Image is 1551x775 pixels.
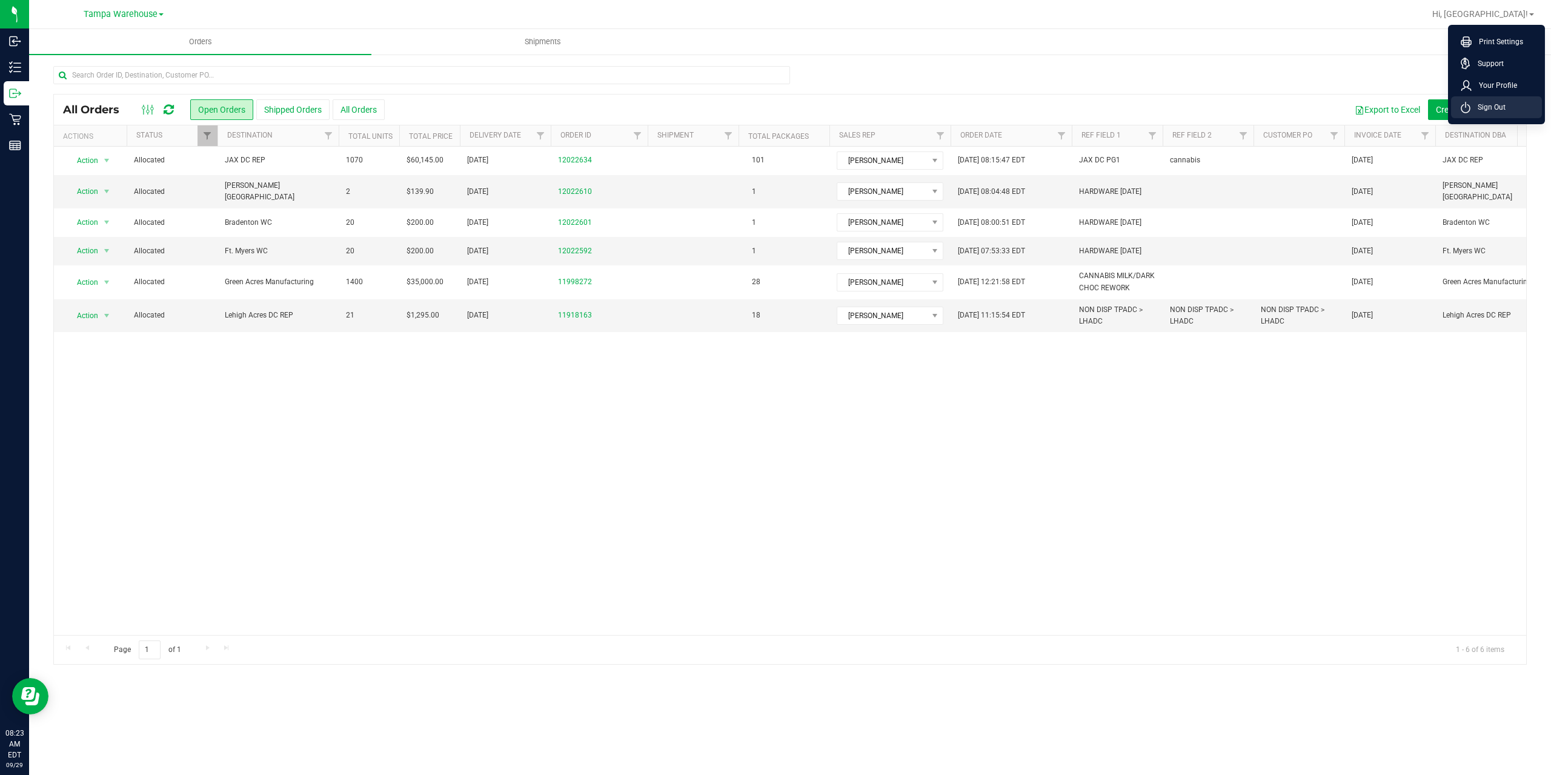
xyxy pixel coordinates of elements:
span: [PERSON_NAME] [837,307,928,324]
span: JAX DC REP [1443,155,1549,166]
a: Shipment [657,131,694,139]
span: Action [66,274,99,291]
span: $35,000.00 [407,276,443,288]
a: 11998272 [558,276,592,288]
a: Filter [719,125,739,146]
inline-svg: Outbound [9,87,21,99]
span: [PERSON_NAME] [837,242,928,259]
inline-svg: Reports [9,139,21,151]
span: [DATE] 11:15:54 EDT [958,310,1025,321]
span: Shipments [508,36,577,47]
a: Order ID [560,131,591,139]
span: [PERSON_NAME] [837,274,928,291]
span: Action [66,152,99,169]
span: Green Acres Manufacturing [225,276,331,288]
span: $139.90 [407,186,434,198]
span: Page of 1 [104,640,191,659]
span: Allocated [134,155,210,166]
span: Lehigh Acres DC REP [225,310,331,321]
a: Orders [29,29,371,55]
a: Ref Field 2 [1172,131,1212,139]
span: Action [66,242,99,259]
span: [DATE] [467,245,488,257]
span: Bradenton WC [225,217,331,228]
span: 18 [746,307,766,324]
span: 1 [746,214,762,231]
inline-svg: Inbound [9,35,21,47]
span: [DATE] [467,276,488,288]
inline-svg: Retail [9,113,21,125]
span: Action [66,307,99,324]
span: Action [66,214,99,231]
span: [DATE] [1352,217,1373,228]
span: select [99,307,115,324]
a: Destination [227,131,273,139]
p: 09/29 [5,760,24,770]
span: HARDWARE [DATE] [1079,186,1141,198]
a: Support [1461,58,1537,70]
a: Invoice Date [1354,131,1401,139]
span: select [99,242,115,259]
span: [DATE] [1352,155,1373,166]
span: 20 [346,217,354,228]
span: Green Acres Manufacturing [1443,276,1549,288]
span: CANNABIS MILK/DARK CHOC REWORK [1079,270,1155,293]
span: [PERSON_NAME] [837,152,928,169]
span: 20 [346,245,354,257]
span: Support [1470,58,1504,70]
a: Order Date [960,131,1002,139]
span: Allocated [134,245,210,257]
button: Export to Excel [1347,99,1428,120]
span: select [99,274,115,291]
li: Sign Out [1451,96,1542,118]
span: Your Profile [1472,79,1517,91]
iframe: Resource center [12,678,48,714]
a: 12022592 [558,245,592,257]
a: Filter [1234,125,1254,146]
button: Open Orders [190,99,253,120]
a: 12022634 [558,155,592,166]
a: Shipments [371,29,714,55]
span: [DATE] [467,217,488,228]
span: select [99,152,115,169]
span: [DATE] [1352,276,1373,288]
p: 08:23 AM EDT [5,728,24,760]
span: [DATE] [467,310,488,321]
span: Ft. Myers WC [1443,245,1549,257]
a: Filter [628,125,648,146]
a: Destination DBA [1445,131,1506,139]
span: HARDWARE [DATE] [1079,217,1141,228]
span: 1070 [346,155,363,166]
span: $200.00 [407,217,434,228]
span: 1 [746,242,762,260]
span: Lehigh Acres DC REP [1443,310,1549,321]
span: [DATE] 08:15:47 EDT [958,155,1025,166]
input: Search Order ID, Destination, Customer PO... [53,66,790,84]
a: 12022610 [558,186,592,198]
span: Action [66,183,99,200]
span: Orders [173,36,228,47]
span: [PERSON_NAME][GEOGRAPHIC_DATA] [1443,180,1549,203]
span: 21 [346,310,354,321]
span: All Orders [63,103,131,116]
div: Actions [63,132,122,141]
span: Allocated [134,186,210,198]
span: Ft. Myers WC [225,245,331,257]
a: Ref Field 1 [1081,131,1121,139]
span: 1400 [346,276,363,288]
span: 28 [746,273,766,291]
span: NON DISP TPADC > LHADC [1261,304,1337,327]
span: Allocated [134,310,210,321]
span: $200.00 [407,245,434,257]
span: [PERSON_NAME] [837,183,928,200]
span: Allocated [134,217,210,228]
span: 101 [746,151,771,169]
a: 11918163 [558,310,592,321]
button: All Orders [333,99,385,120]
span: Tampa Warehouse [84,9,158,19]
span: select [99,214,115,231]
a: Filter [198,125,218,146]
a: Filter [1143,125,1163,146]
button: Create new order [1428,99,1508,120]
span: JAX DC REP [225,155,331,166]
